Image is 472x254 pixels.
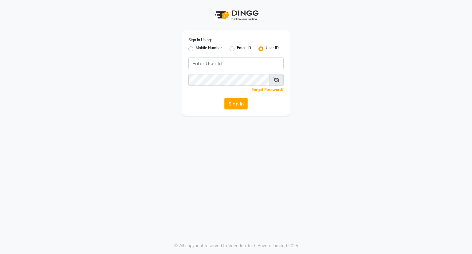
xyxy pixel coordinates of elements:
img: logo1.svg [211,6,261,24]
button: Sign In [224,98,248,109]
input: Username [188,74,270,86]
a: Forgot Password? [252,87,284,92]
label: Sign In Using: [188,37,212,43]
label: User ID [266,45,279,53]
label: Mobile Number [196,45,222,53]
input: Username [188,58,284,69]
label: Email ID [237,45,251,53]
